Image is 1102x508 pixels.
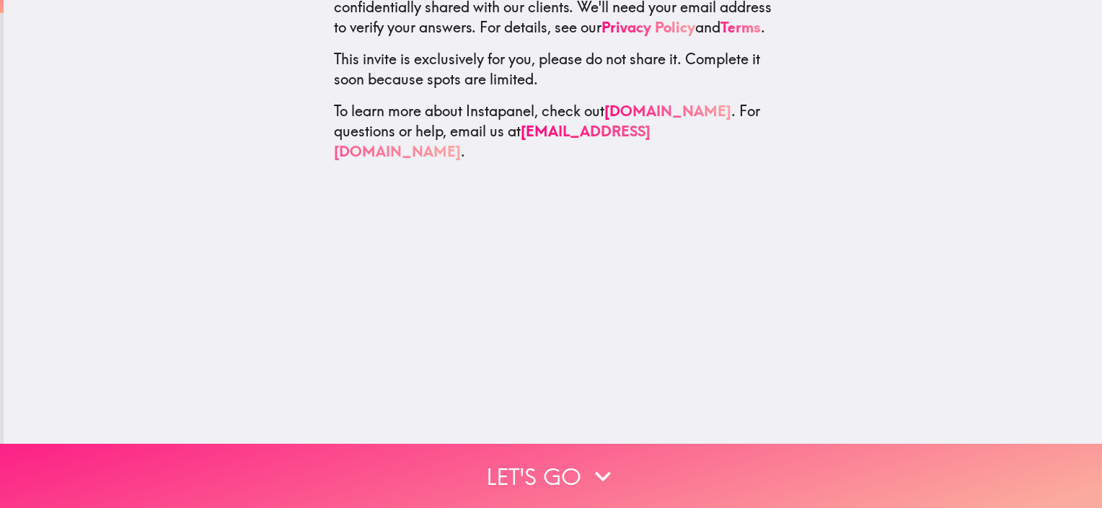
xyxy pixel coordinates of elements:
[720,18,761,36] a: Terms
[334,101,772,162] p: To learn more about Instapanel, check out . For questions or help, email us at .
[334,49,772,89] p: This invite is exclusively for you, please do not share it. Complete it soon because spots are li...
[334,122,651,160] a: [EMAIL_ADDRESS][DOMAIN_NAME]
[604,102,731,120] a: [DOMAIN_NAME]
[601,18,695,36] a: Privacy Policy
